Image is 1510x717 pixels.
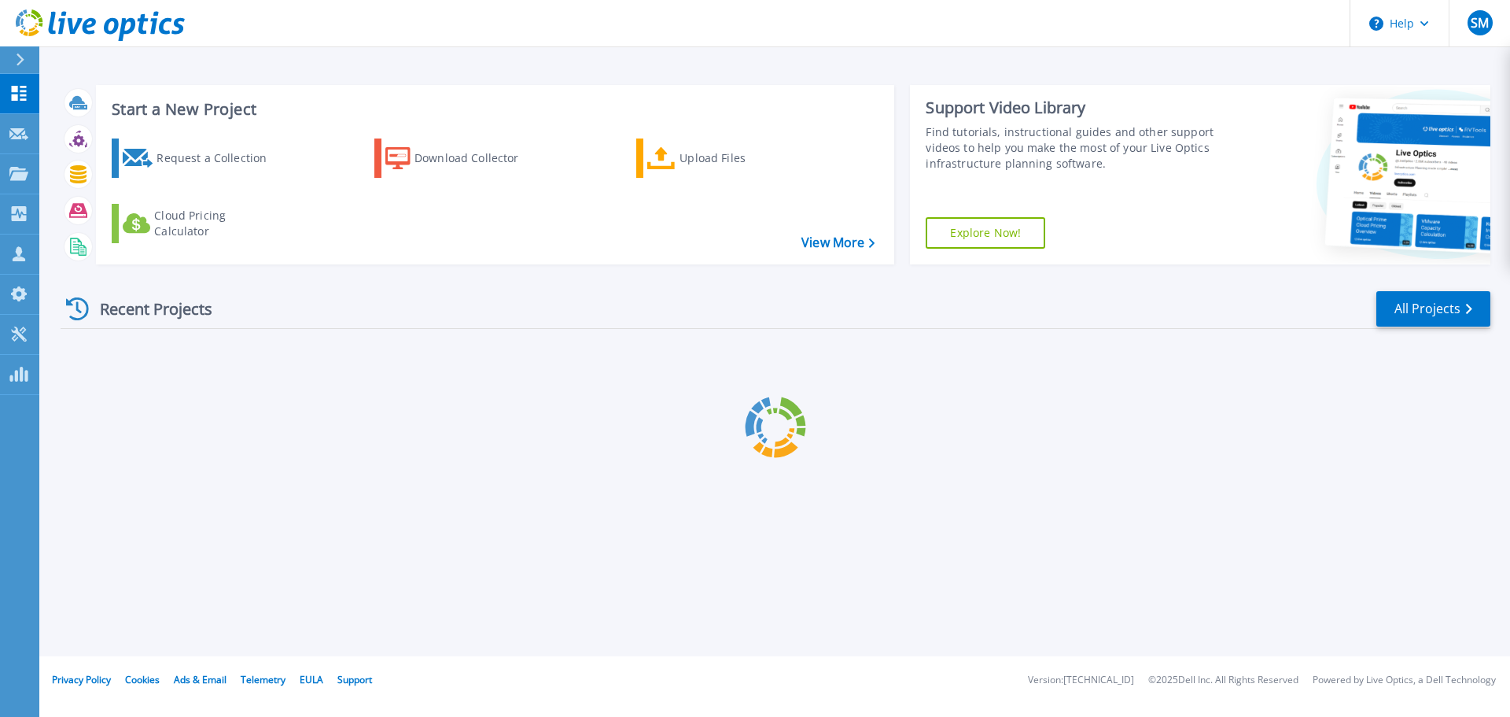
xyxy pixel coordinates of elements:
a: Upload Files [636,139,812,178]
h3: Start a New Project [112,101,875,118]
div: Download Collector [414,142,540,174]
a: Cookies [125,673,160,686]
a: EULA [300,673,323,686]
div: Upload Files [679,142,805,174]
li: © 2025 Dell Inc. All Rights Reserved [1148,675,1298,686]
div: Support Video Library [926,98,1221,118]
a: Cloud Pricing Calculator [112,204,287,243]
a: Download Collector [374,139,550,178]
div: Cloud Pricing Calculator [154,208,280,239]
span: SM [1471,17,1489,29]
li: Powered by Live Optics, a Dell Technology [1313,675,1496,686]
li: Version: [TECHNICAL_ID] [1028,675,1134,686]
a: Ads & Email [174,673,226,686]
a: Privacy Policy [52,673,111,686]
a: Support [337,673,372,686]
div: Recent Projects [61,290,234,328]
a: View More [801,235,875,250]
a: All Projects [1376,291,1490,327]
a: Explore Now! [926,217,1045,249]
div: Request a Collection [157,142,282,174]
a: Telemetry [241,673,285,686]
div: Find tutorials, instructional guides and other support videos to help you make the most of your L... [926,124,1221,172]
a: Request a Collection [112,139,287,178]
